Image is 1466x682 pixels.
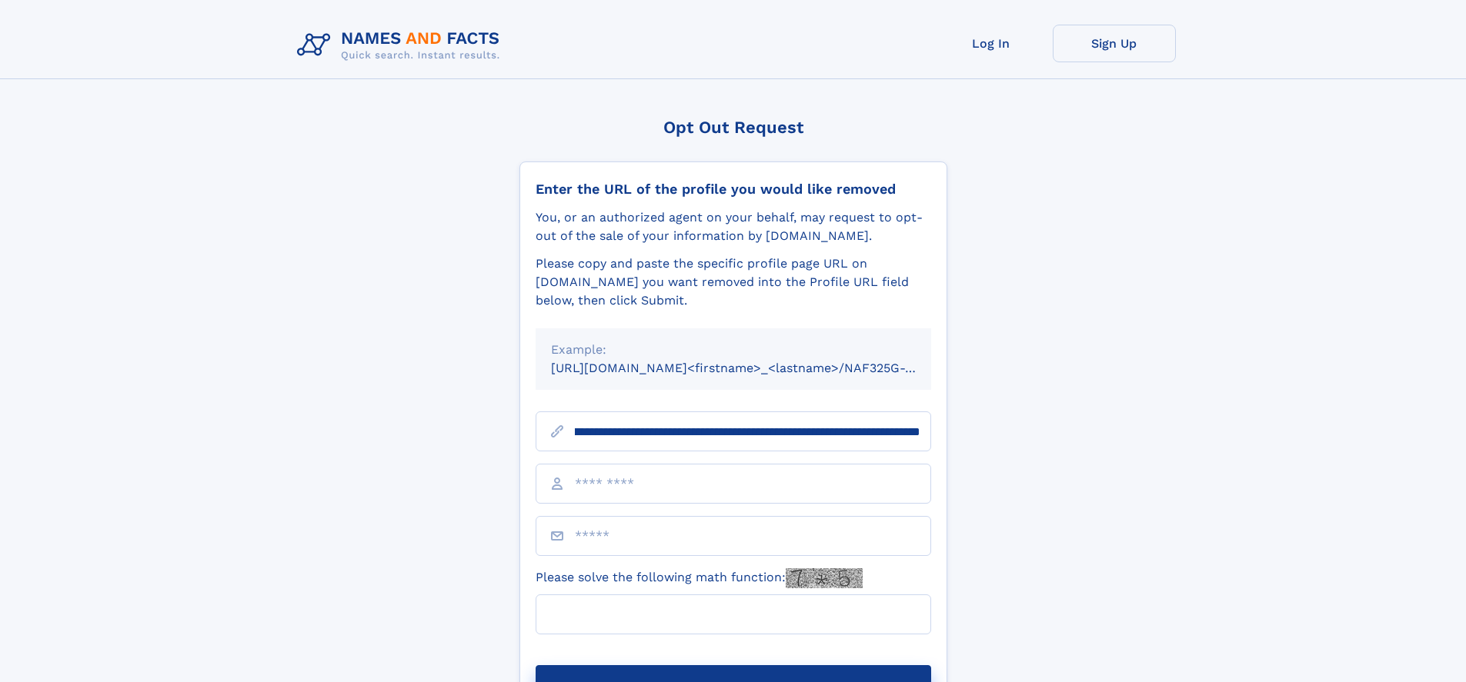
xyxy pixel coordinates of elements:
[1053,25,1176,62] a: Sign Up
[519,118,947,137] div: Opt Out Request
[551,341,916,359] div: Example:
[551,361,960,375] small: [URL][DOMAIN_NAME]<firstname>_<lastname>/NAF325G-xxxxxxxx
[930,25,1053,62] a: Log In
[536,208,931,245] div: You, or an authorized agent on your behalf, may request to opt-out of the sale of your informatio...
[536,181,931,198] div: Enter the URL of the profile you would like removed
[536,568,863,588] label: Please solve the following math function:
[536,255,931,310] div: Please copy and paste the specific profile page URL on [DOMAIN_NAME] you want removed into the Pr...
[291,25,513,66] img: Logo Names and Facts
